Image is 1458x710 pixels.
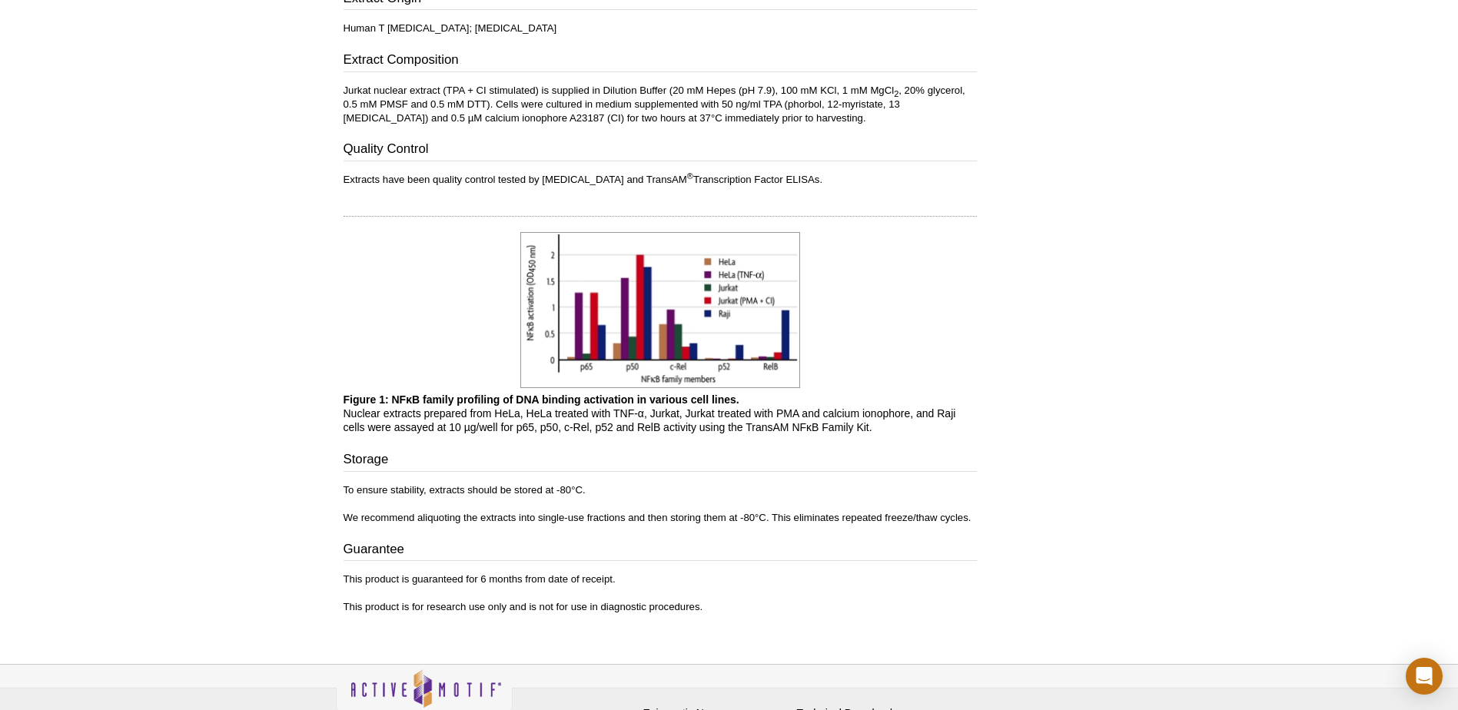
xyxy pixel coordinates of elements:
[344,450,977,472] h3: Storage
[344,540,977,562] h3: Guarantee
[344,22,977,35] p: Human T [MEDICAL_DATA]; [MEDICAL_DATA]
[344,483,977,525] p: To ensure stability, extracts should be stored at -80°C. We recommend aliquoting the extracts int...
[344,572,977,614] p: This product is guaranteed for 6 months from date of receipt. This product is for research use on...
[894,88,898,98] sub: 2
[344,140,977,161] h3: Quality Control
[344,393,977,434] p: Nuclear extracts prepared from HeLa, HeLa treated with TNF-α, Jurkat, Jurkat treated with PMA and...
[344,393,739,406] b: Figure 1: NFκB family profiling of DNA binding activation in various cell lines.
[344,51,977,72] h3: Extract Composition
[1406,658,1443,695] div: Open Intercom Messenger
[344,84,977,125] p: Jurkat nuclear extract (TPA + CI stimulated) is supplied in Dilution Buffer (20 mM Hepes (pH 7.9)...
[687,171,693,181] sup: ®
[344,173,977,187] p: Extracts have been quality control tested by [MEDICAL_DATA] and TransAM Transcription Factor ELISAs.
[520,232,800,389] img: NFκB family profiling of DNA binding activation in various cell lines.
